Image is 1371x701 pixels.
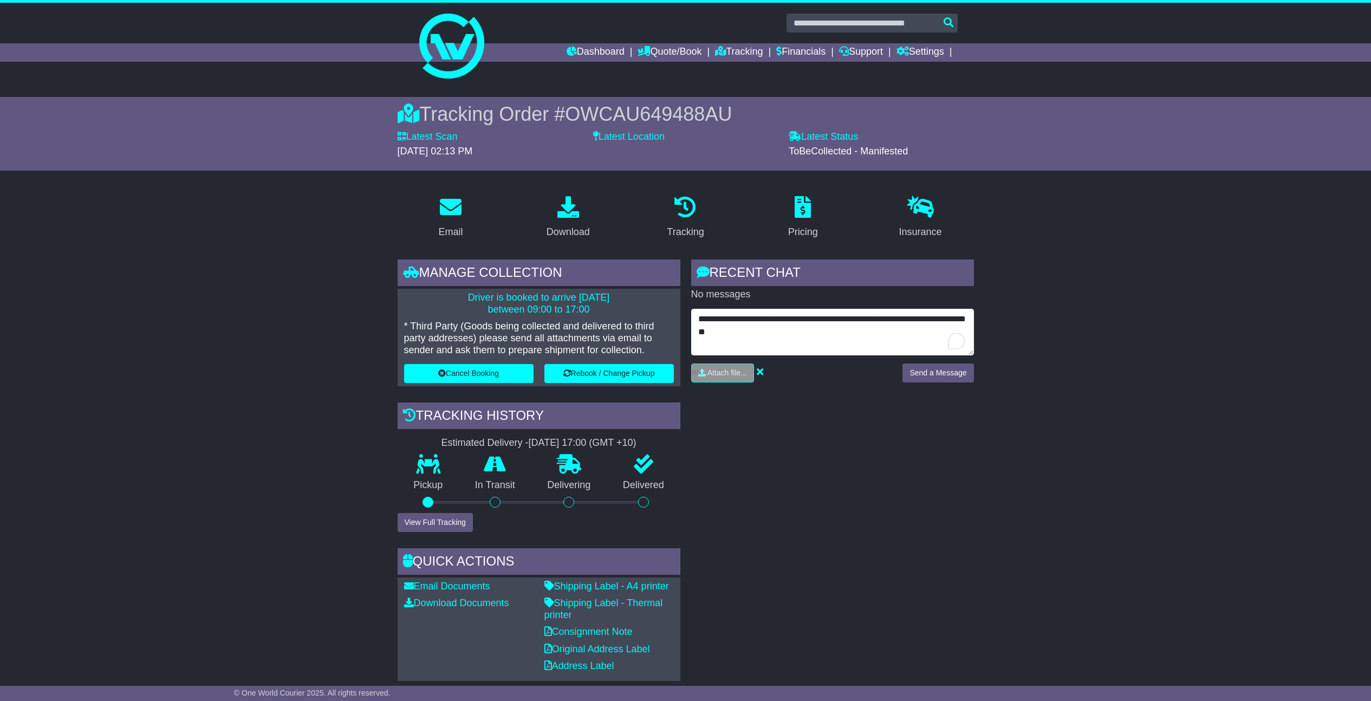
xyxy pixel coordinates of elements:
div: Email [438,225,463,239]
button: Cancel Booking [404,364,534,383]
p: Pickup [398,479,459,491]
button: View Full Tracking [398,513,473,532]
a: Settings [896,43,944,62]
span: [DATE] 02:13 PM [398,146,473,157]
p: In Transit [459,479,531,491]
a: Support [839,43,883,62]
span: ToBeCollected - Manifested [789,146,908,157]
a: Pricing [781,192,825,243]
a: Email Documents [404,581,490,592]
a: Shipping Label - Thermal printer [544,598,663,620]
p: Delivering [531,479,607,491]
div: Pricing [788,225,818,239]
div: Tracking Order # [398,102,974,126]
a: Address Label [544,660,614,671]
label: Latest Location [593,131,665,143]
a: Consignment Note [544,626,633,637]
div: Estimated Delivery - [398,437,680,449]
div: Quick Actions [398,548,680,577]
label: Latest Status [789,131,858,143]
a: Shipping Label - A4 printer [544,581,669,592]
a: Dashboard [567,43,625,62]
button: Send a Message [902,364,973,382]
div: Tracking [667,225,704,239]
p: Driver is booked to arrive [DATE] between 09:00 to 17:00 [404,292,674,315]
textarea: To enrich screen reader interactions, please activate Accessibility in Grammarly extension settings [691,309,974,355]
div: RECENT CHAT [691,259,974,289]
a: Email [431,192,470,243]
p: Delivered [607,479,680,491]
p: No messages [691,289,974,301]
div: Tracking history [398,403,680,432]
a: Download Documents [404,598,509,608]
span: OWCAU649488AU [565,103,732,125]
a: Quote/Book [638,43,701,62]
a: Insurance [892,192,949,243]
div: [DATE] 17:00 (GMT +10) [529,437,636,449]
div: Manage collection [398,259,680,289]
a: Financials [776,43,826,62]
a: Tracking [715,43,763,62]
button: Rebook / Change Pickup [544,364,674,383]
a: Original Address Label [544,644,650,654]
div: Insurance [899,225,942,239]
p: * Third Party (Goods being collected and delivered to third party addresses) please send all atta... [404,321,674,356]
label: Latest Scan [398,131,458,143]
span: © One World Courier 2025. All rights reserved. [234,689,391,697]
a: Download [540,192,597,243]
a: Tracking [660,192,711,243]
div: Download [547,225,590,239]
